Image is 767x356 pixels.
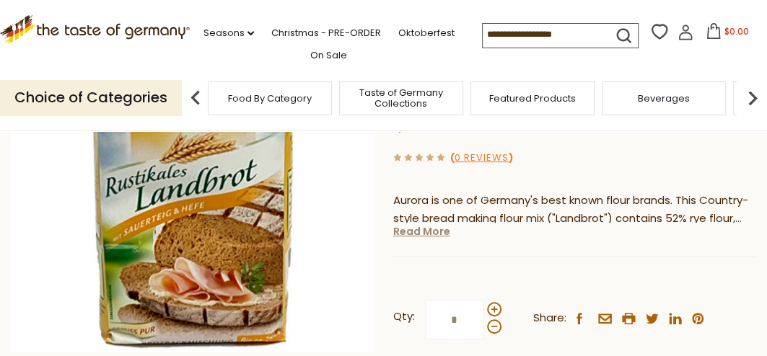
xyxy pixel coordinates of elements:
span: Share: [533,309,566,327]
a: On Sale [310,48,347,63]
a: Taste of Germany Collections [343,87,459,109]
img: previous arrow [181,84,210,112]
strong: Qty: [393,308,415,326]
a: Seasons [203,25,254,41]
a: Christmas - PRE-ORDER [271,25,381,41]
a: Read More [393,224,450,239]
input: Qty: [425,300,484,339]
button: $0.00 [696,23,758,45]
span: $0.00 [724,25,749,37]
a: Beverages [638,93,690,104]
p: Aurora is one of Germany's best known flour brands. This Country-style bread making flour mix ("L... [393,192,756,228]
a: Oktoberfest [398,25,455,41]
img: next arrow [738,84,767,112]
a: 0 Reviews [455,151,509,166]
a: Food By Category [228,93,312,104]
span: ( ) [450,151,513,164]
a: Featured Products [489,93,576,104]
